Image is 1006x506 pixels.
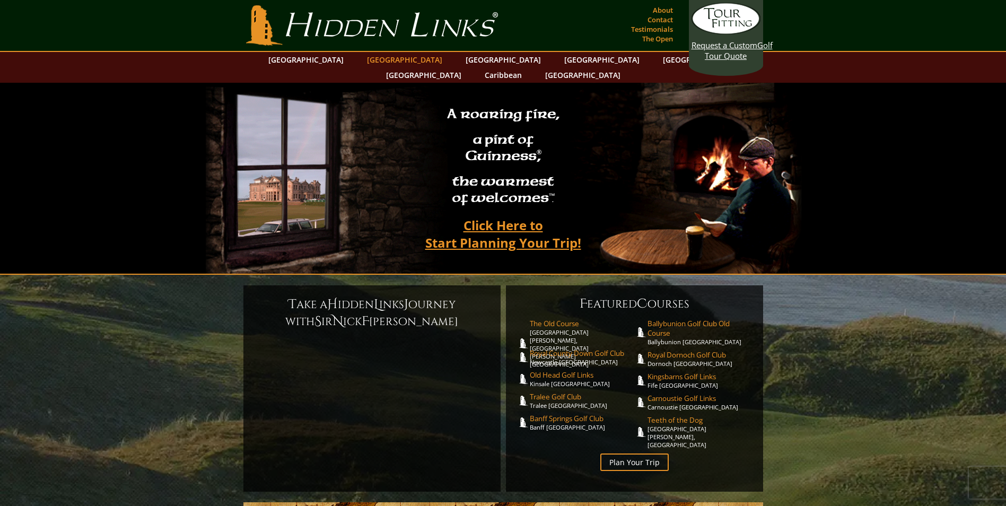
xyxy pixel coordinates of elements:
[530,414,635,431] a: Banff Springs Golf ClubBanff [GEOGRAPHIC_DATA]
[658,52,743,67] a: [GEOGRAPHIC_DATA]
[314,313,321,330] span: S
[404,296,408,313] span: J
[648,415,753,425] span: Teeth of the Dog
[648,394,753,403] span: Carnoustie Golf Links
[479,67,527,83] a: Caribbean
[530,319,635,368] a: The Old Course[GEOGRAPHIC_DATA][PERSON_NAME], [GEOGRAPHIC_DATA][PERSON_NAME] [GEOGRAPHIC_DATA]
[263,52,349,67] a: [GEOGRAPHIC_DATA]
[640,31,676,46] a: The Open
[540,67,626,83] a: [GEOGRAPHIC_DATA]
[580,295,587,312] span: F
[530,392,635,409] a: Tralee Golf ClubTralee [GEOGRAPHIC_DATA]
[650,3,676,18] a: About
[530,370,635,380] span: Old Head Golf Links
[648,350,753,360] span: Royal Dornoch Golf Club
[517,295,753,312] h6: eatured ourses
[362,313,369,330] span: F
[692,40,757,50] span: Request a Custom
[333,313,343,330] span: N
[648,415,753,449] a: Teeth of the Dog[GEOGRAPHIC_DATA][PERSON_NAME], [GEOGRAPHIC_DATA]
[628,22,676,37] a: Testimonials
[288,296,296,313] span: T
[648,350,753,368] a: Royal Dornoch Golf ClubDornoch [GEOGRAPHIC_DATA]
[559,52,645,67] a: [GEOGRAPHIC_DATA]
[648,394,753,411] a: Carnoustie Golf LinksCarnoustie [GEOGRAPHIC_DATA]
[440,101,566,213] h2: A roaring fire, a pint of Guinness , the warmest of welcomes™.
[415,213,592,255] a: Click Here toStart Planning Your Trip!
[254,296,490,330] h6: ake a idden inks ourney with ir ick [PERSON_NAME]
[327,296,338,313] span: H
[648,372,753,389] a: Kingsbarns Golf LinksFife [GEOGRAPHIC_DATA]
[530,414,635,423] span: Banff Springs Golf Club
[645,12,676,27] a: Contact
[530,392,635,402] span: Tralee Golf Club
[362,52,448,67] a: [GEOGRAPHIC_DATA]
[381,67,467,83] a: [GEOGRAPHIC_DATA]
[530,319,635,328] span: The Old Course
[374,296,379,313] span: L
[648,319,753,346] a: Ballybunion Golf Club Old CourseBallybunion [GEOGRAPHIC_DATA]
[530,348,635,366] a: Royal County Down Golf ClubNewcastle [GEOGRAPHIC_DATA]
[648,319,753,338] span: Ballybunion Golf Club Old Course
[648,372,753,381] span: Kingsbarns Golf Links
[460,52,546,67] a: [GEOGRAPHIC_DATA]
[530,370,635,388] a: Old Head Golf LinksKinsale [GEOGRAPHIC_DATA]
[600,453,669,471] a: Plan Your Trip
[692,3,760,61] a: Request a CustomGolf Tour Quote
[530,348,635,358] span: Royal County Down Golf Club
[637,295,648,312] span: C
